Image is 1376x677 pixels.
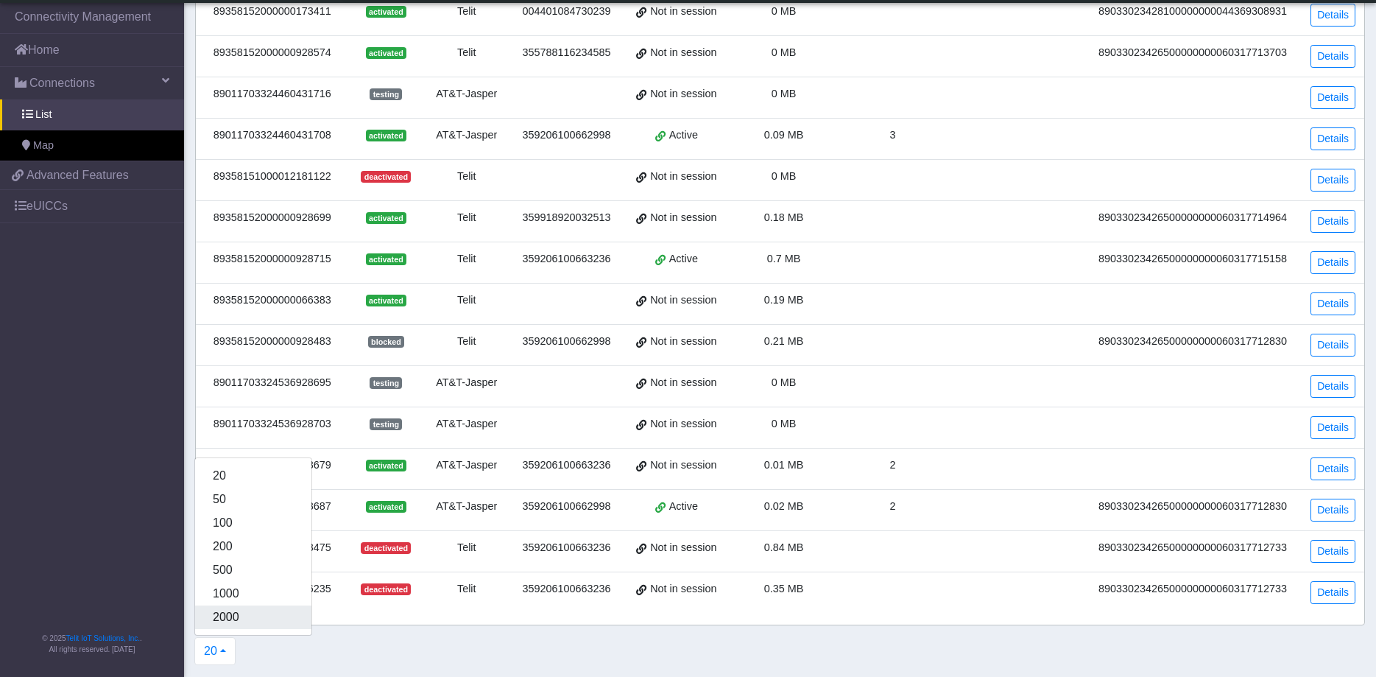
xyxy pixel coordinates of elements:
[66,634,140,642] a: Telit IoT Solutions, Inc.
[1310,86,1355,109] a: Details
[764,335,804,347] span: 0.21 MB
[650,45,716,61] span: Not in session
[366,47,406,59] span: activated
[650,86,716,102] span: Not in session
[764,459,804,471] span: 0.01 MB
[432,210,501,226] div: Telit
[205,251,340,267] div: 89358152000000928715
[772,418,797,429] span: 0 MB
[432,251,501,267] div: Telit
[847,127,938,144] div: 3
[366,501,406,513] span: activated
[1310,4,1355,27] a: Details
[361,583,411,595] span: deactivated
[1093,334,1291,350] div: 89033023426500000000060317712830
[27,166,129,184] span: Advanced Features
[764,500,804,512] span: 0.02 MB
[650,581,716,597] span: Not in session
[432,45,501,61] div: Telit
[650,540,716,556] span: Not in session
[33,138,54,154] span: Map
[432,127,501,144] div: AT&T-Jasper
[772,170,797,182] span: 0 MB
[432,375,501,391] div: AT&T-Jasper
[205,292,340,309] div: 89358152000000066383
[1310,540,1355,563] a: Details
[518,499,615,515] div: 359206100662998
[1093,45,1291,61] div: 89033023426500000000060317713703
[366,460,406,471] span: activated
[432,457,501,474] div: AT&T-Jasper
[764,294,804,306] span: 0.19 MB
[366,253,406,265] span: activated
[195,511,311,535] button: 100
[195,464,311,488] button: 20
[650,169,716,185] span: Not in session
[205,127,340,144] div: 89011703324460431708
[764,129,804,141] span: 0.09 MB
[195,582,311,606] button: 1000
[669,127,698,144] span: Active
[432,292,501,309] div: Telit
[195,558,311,582] button: 500
[650,292,716,309] span: Not in session
[518,45,615,61] div: 355788116234585
[1093,540,1291,556] div: 89033023426500000000060317712733
[205,169,340,185] div: 89358151000012181122
[1310,457,1355,480] a: Details
[432,334,501,350] div: Telit
[1310,581,1355,604] a: Details
[432,86,501,102] div: AT&T-Jasper
[366,212,406,224] span: activated
[432,4,501,20] div: Telit
[650,4,716,20] span: Not in session
[518,540,615,556] div: 359206100663236
[669,499,698,515] span: Active
[1310,416,1355,439] a: Details
[772,5,797,17] span: 0 MB
[205,416,340,432] div: 89011703324536928703
[650,416,716,432] span: Not in session
[194,457,312,636] div: 20
[205,4,340,20] div: 89358152000000173411
[432,499,501,515] div: AT&T-Jasper
[370,418,402,430] span: testing
[1093,581,1291,597] div: 89033023426500000000060317712733
[432,416,501,432] div: AT&T-Jasper
[669,251,698,267] span: Active
[195,535,311,558] button: 200
[205,86,340,102] div: 89011703324460431716
[767,253,801,264] span: 0.7 MB
[518,334,615,350] div: 359206100662998
[432,581,501,597] div: Telit
[205,334,340,350] div: 89358152000000928483
[368,336,404,348] span: blocked
[1310,499,1355,522] a: Details
[518,251,615,267] div: 359206100663236
[366,295,406,306] span: activated
[370,88,402,100] span: testing
[432,540,501,556] div: Telit
[1310,210,1355,233] a: Details
[366,130,406,141] span: activated
[205,45,340,61] div: 89358152000000928574
[764,541,804,553] span: 0.84 MB
[764,583,804,594] span: 0.35 MB
[1310,292,1355,315] a: Details
[1310,251,1355,274] a: Details
[1310,127,1355,150] a: Details
[518,127,615,144] div: 359206100662998
[205,375,340,391] div: 89011703324536928695
[1093,210,1291,226] div: 89033023426500000000060317714964
[1310,45,1355,68] a: Details
[195,606,311,629] button: 2000
[361,542,411,554] span: deactivated
[772,46,797,58] span: 0 MB
[1310,169,1355,192] a: Details
[772,88,797,99] span: 0 MB
[650,375,716,391] span: Not in session
[1093,251,1291,267] div: 89033023426500000000060317715158
[518,457,615,474] div: 359206100663236
[764,211,804,223] span: 0.18 MB
[518,4,615,20] div: 004401084730239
